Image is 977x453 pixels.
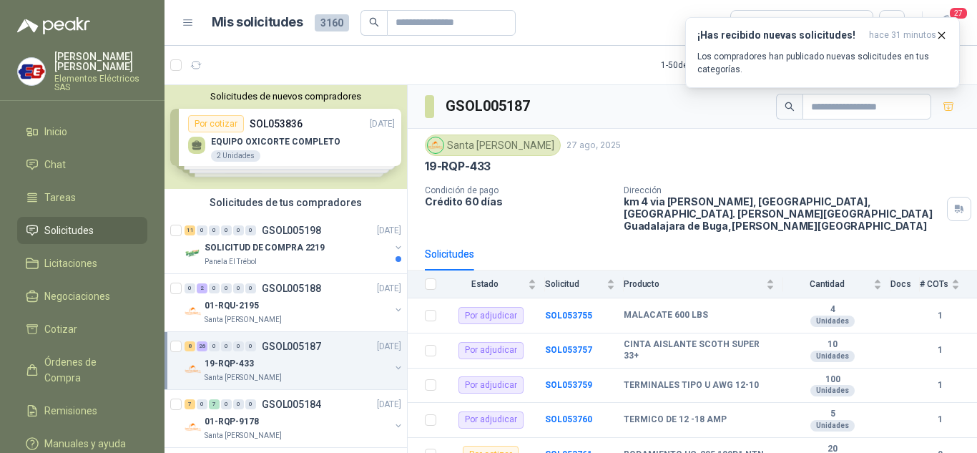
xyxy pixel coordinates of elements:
[934,10,960,36] button: 27
[624,195,941,232] p: km 4 via [PERSON_NAME], [GEOGRAPHIC_DATA], [GEOGRAPHIC_DATA]. [PERSON_NAME][GEOGRAPHIC_DATA] Guad...
[425,185,612,195] p: Condición de pago
[624,414,727,426] b: TERMICO DE 12 -18 AMP
[624,279,763,289] span: Producto
[221,283,232,293] div: 0
[197,283,207,293] div: 2
[44,403,97,419] span: Remisiones
[17,17,90,34] img: Logo peakr
[783,409,882,420] b: 5
[44,223,94,238] span: Solicitudes
[425,135,561,156] div: Santa [PERSON_NAME]
[377,224,401,238] p: [DATE]
[245,225,256,235] div: 0
[165,85,407,189] div: Solicitudes de nuevos compradoresPor cotizarSOL053836[DATE] EQUIPO OXICORTE COMPLETO2 UnidadesPor...
[783,339,882,351] b: 10
[17,316,147,343] a: Cotizar
[185,245,202,262] img: Company Logo
[697,29,863,42] h3: ¡Has recibido nuevas solicitudes!
[44,321,77,337] span: Cotizar
[221,341,232,351] div: 0
[44,436,126,452] span: Manuales y ayuda
[446,95,532,117] h3: GSOL005187
[425,246,474,262] div: Solicitudes
[17,283,147,310] a: Negociaciones
[221,225,232,235] div: 0
[209,341,220,351] div: 0
[262,399,321,409] p: GSOL005184
[425,195,612,208] p: Crédito 60 días
[185,225,195,235] div: 11
[205,357,254,371] p: 19-RQP-433
[783,279,870,289] span: Cantidad
[920,344,960,357] b: 1
[458,342,524,359] div: Por adjudicar
[810,351,855,362] div: Unidades
[661,54,749,77] div: 1 - 50 de 841
[428,137,443,153] img: Company Logo
[458,376,524,394] div: Por adjudicar
[205,314,282,326] p: Santa [PERSON_NAME]
[205,241,325,255] p: SOLICITUD DE COMPRA 2219
[185,303,202,320] img: Company Logo
[233,283,244,293] div: 0
[783,374,882,386] b: 100
[185,396,404,442] a: 7 0 7 0 0 0 GSOL005184[DATE] Company Logo01-RQP-9178Santa [PERSON_NAME]
[209,283,220,293] div: 0
[245,341,256,351] div: 0
[197,399,207,409] div: 0
[233,341,244,351] div: 0
[624,339,775,361] b: CINTA AISLANTE SCOTH SUPER 33+
[783,271,890,298] th: Cantidad
[44,354,134,386] span: Órdenes de Compra
[545,311,592,321] a: SOL053755
[185,280,404,326] a: 0 2 0 0 0 0 GSOL005188[DATE] Company Logo01-RQU-2195Santa [PERSON_NAME]
[221,399,232,409] div: 0
[624,185,941,195] p: Dirección
[369,17,379,27] span: search
[44,124,67,140] span: Inicio
[205,430,282,442] p: Santa [PERSON_NAME]
[54,52,147,72] p: [PERSON_NAME] [PERSON_NAME]
[740,15,770,31] div: Todas
[545,380,592,390] a: SOL053759
[185,399,195,409] div: 7
[545,414,592,424] a: SOL053760
[920,309,960,323] b: 1
[920,413,960,427] b: 1
[44,288,110,304] span: Negociaciones
[17,118,147,145] a: Inicio
[44,190,76,205] span: Tareas
[624,380,759,391] b: TERMINALES TIPO U AWG 12-10
[209,399,220,409] div: 7
[545,271,624,298] th: Solicitud
[262,225,321,235] p: GSOL005198
[920,379,960,392] b: 1
[205,372,282,384] p: Santa [PERSON_NAME]
[785,102,795,112] span: search
[212,12,303,33] h1: Mis solicitudes
[458,411,524,429] div: Por adjudicar
[783,304,882,316] b: 4
[185,222,404,268] a: 11 0 0 0 0 0 GSOL005198[DATE] Company LogoSOLICITUD DE COMPRA 2219Panela El Trébol
[44,255,97,271] span: Licitaciones
[245,399,256,409] div: 0
[185,338,404,384] a: 8 26 0 0 0 0 GSOL005187[DATE] Company Logo19-RQP-433Santa [PERSON_NAME]
[245,283,256,293] div: 0
[233,225,244,235] div: 0
[205,415,259,429] p: 01-RQP-9178
[810,385,855,396] div: Unidades
[697,50,948,76] p: Los compradores han publicado nuevas solicitudes en tus categorías.
[445,279,525,289] span: Estado
[920,271,977,298] th: # COTs
[197,341,207,351] div: 26
[377,282,401,296] p: [DATE]
[185,361,202,378] img: Company Logo
[17,151,147,178] a: Chat
[425,159,491,174] p: 19-RQP-433
[18,58,45,85] img: Company Logo
[205,256,257,268] p: Panela El Trébol
[185,283,195,293] div: 0
[545,345,592,355] b: SOL053757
